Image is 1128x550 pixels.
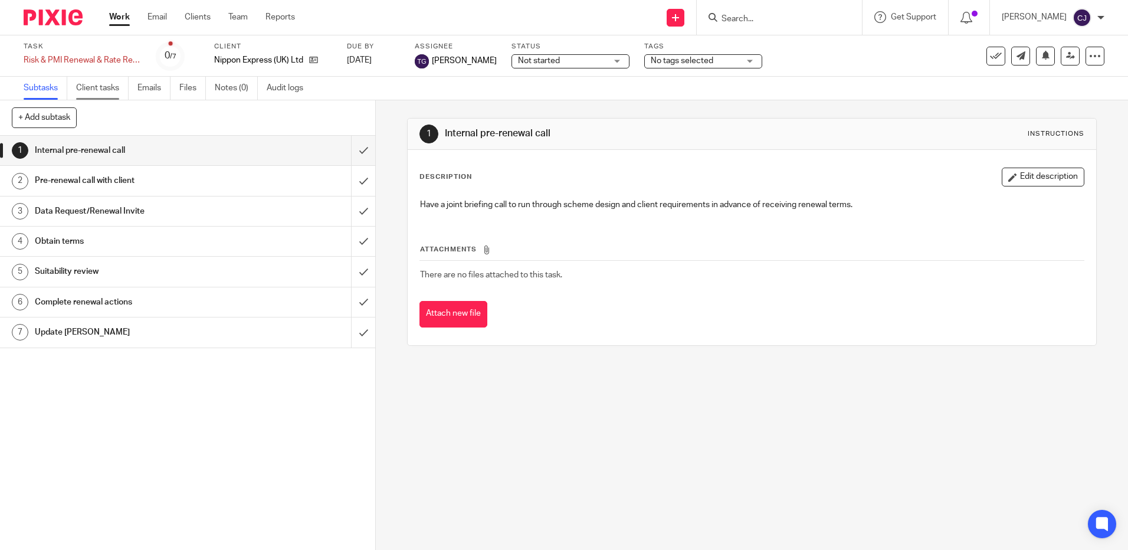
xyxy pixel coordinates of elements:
[35,293,238,311] h1: Complete renewal actions
[511,42,629,51] label: Status
[644,42,762,51] label: Tags
[415,54,429,68] img: svg%3E
[215,77,258,100] a: Notes (0)
[35,172,238,189] h1: Pre-renewal call with client
[165,49,176,63] div: 0
[347,42,400,51] label: Due by
[170,53,176,60] small: /7
[12,324,28,341] div: 7
[420,199,1083,211] p: Have a joint briefing call to run through scheme design and client requirements in advance of rec...
[12,203,28,220] div: 3
[1002,168,1084,186] button: Edit description
[137,77,170,100] a: Emails
[651,57,713,65] span: No tags selected
[35,323,238,341] h1: Update [PERSON_NAME]
[12,107,77,127] button: + Add subtask
[891,13,936,21] span: Get Support
[24,42,142,51] label: Task
[12,264,28,280] div: 5
[24,54,142,66] div: Risk & PMI Renewal & Rate Review
[214,42,332,51] label: Client
[1073,8,1091,27] img: svg%3E
[24,77,67,100] a: Subtasks
[267,77,312,100] a: Audit logs
[420,271,562,279] span: There are no files attached to this task.
[518,57,560,65] span: Not started
[228,11,248,23] a: Team
[185,11,211,23] a: Clients
[415,42,497,51] label: Assignee
[12,233,28,250] div: 4
[76,77,129,100] a: Client tasks
[265,11,295,23] a: Reports
[24,9,83,25] img: Pixie
[1028,129,1084,139] div: Instructions
[432,55,497,67] span: [PERSON_NAME]
[179,77,206,100] a: Files
[419,125,438,143] div: 1
[1002,11,1067,23] p: [PERSON_NAME]
[147,11,167,23] a: Email
[35,233,238,250] h1: Obtain terms
[420,246,477,253] span: Attachments
[419,301,487,328] button: Attach new file
[347,56,372,64] span: [DATE]
[35,142,238,159] h1: Internal pre-renewal call
[419,172,472,182] p: Description
[214,54,303,66] p: Nippon Express (UK) Ltd
[12,294,28,310] div: 6
[445,127,777,140] h1: Internal pre-renewal call
[12,142,28,159] div: 1
[35,202,238,220] h1: Data Request/Renewal Invite
[12,173,28,189] div: 2
[720,14,827,25] input: Search
[109,11,130,23] a: Work
[35,263,238,280] h1: Suitability review
[24,54,142,66] div: Risk &amp; PMI Renewal &amp; Rate Review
